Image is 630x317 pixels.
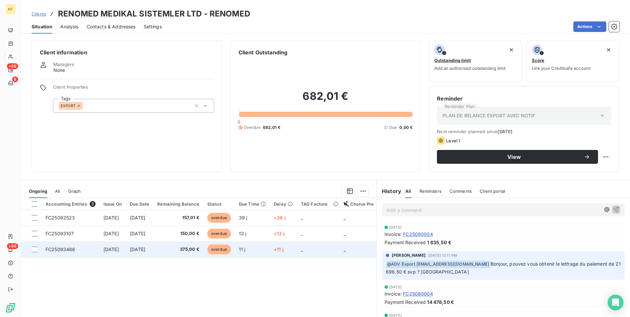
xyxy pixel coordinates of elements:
span: _ [301,231,303,236]
span: Score [532,58,544,63]
img: Logo LeanPay [5,303,16,313]
span: _ [301,215,303,220]
span: 11 j [239,246,245,252]
span: [DATE] [103,215,119,220]
button: Outstanding limitAdd an authorized outstanding limit [429,40,522,82]
span: 150,00 € [157,230,199,237]
span: EXPORT [61,104,75,108]
span: 0 [238,119,240,125]
span: FC25080004 [403,231,433,238]
button: View [437,150,598,164]
span: Reminders [419,188,442,194]
span: 8 [12,76,18,82]
span: 3 [90,201,96,207]
span: PLAN DE RELANCE EXPORT AVEC NOTIF [443,112,535,119]
div: NT [5,4,16,14]
div: Chorus Pro [344,201,374,207]
span: [DATE] [130,246,145,252]
span: Client portal [480,188,505,194]
span: [DATE] [130,231,145,236]
span: FC25093466 [45,246,75,252]
span: [DATE] [389,225,402,229]
span: Payment Received [385,299,426,305]
h6: Client Outstanding [239,48,288,56]
h6: Reminder [437,95,611,102]
div: Due Date [130,201,149,207]
span: Add an authorized outstanding limit [434,66,505,71]
span: Level 1 [446,138,460,143]
span: overdue [207,213,231,223]
span: +11 j [274,246,283,252]
button: Actions [573,21,606,32]
input: Add a tag [83,103,88,109]
span: FC25082523 [45,215,75,220]
span: +39 j [274,215,285,220]
div: Remaining Balance [157,201,199,207]
span: 13 j [239,231,246,236]
span: [DATE] 12:11 PM [428,253,457,257]
span: +99 [7,243,18,249]
span: Clients [32,11,46,16]
span: [DATE] [389,285,402,289]
span: View [445,154,584,159]
span: +13 j [274,231,284,236]
h6: History [377,187,401,195]
span: FC25093107 [45,231,74,236]
span: Bonjour, pouvez vous obtenir le lettrage du paiement de 21 696.50 € svp ? [GEOGRAPHIC_DATA] [386,261,622,274]
span: 39 j [239,215,247,220]
div: Open Intercom Messenger [608,295,623,310]
span: All [55,188,60,194]
span: Ongoing [29,188,47,194]
span: Payment Received [385,239,426,246]
div: Issue On [103,201,122,207]
span: None [53,67,65,73]
span: 375,00 € [157,246,199,253]
span: @ ADV Export [EMAIL_ADDRESS][DOMAIN_NAME] [386,261,490,268]
span: [DATE] [498,129,512,134]
span: 1 635,50 € [427,239,451,246]
h2: 682,01 € [239,90,413,109]
span: Overdue [244,125,260,130]
span: Link your Creditsafe account [532,66,590,71]
span: Client Properties [53,84,214,94]
span: 682,01 € [263,125,280,130]
span: 14 478,50 € [427,299,454,305]
span: +99 [7,63,18,69]
span: Managers [53,62,74,67]
a: Clients [32,11,46,17]
span: FC25080004 [403,290,433,297]
h3: RENOMED MEDIKAL SISTEMLER LTD - RENOMED [58,8,250,20]
span: Due [389,125,397,130]
div: Due Time [239,201,266,207]
span: _ [301,246,303,252]
span: [DATE] [130,215,145,220]
span: Next reminder planned since [437,129,611,134]
span: _ [344,215,346,220]
span: [DATE] [103,231,119,236]
span: [DATE] [103,246,119,252]
button: ScoreLink your Creditsafe account [526,40,619,82]
div: TAG Facture [301,201,336,207]
span: Invoice : [385,290,402,297]
span: Comments [449,188,472,194]
span: overdue [207,229,231,239]
span: Graph [68,188,81,194]
span: Settings [144,23,162,30]
div: Status [207,201,231,207]
span: _ [344,246,346,252]
div: Delay [274,201,293,207]
span: _ [344,231,346,236]
span: Outstanding limit [434,58,471,63]
span: Analysis [60,23,78,30]
span: 0,00 € [399,125,413,130]
span: 157,01 € [157,215,199,221]
div: Accounting Entries [45,201,96,207]
span: overdue [207,245,231,254]
span: Contacts & Addresses [87,23,136,30]
span: Situation [32,23,52,30]
span: [PERSON_NAME] [392,252,426,258]
span: All [405,188,411,194]
span: Invoice : [385,231,402,238]
h6: Client information [40,48,214,56]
